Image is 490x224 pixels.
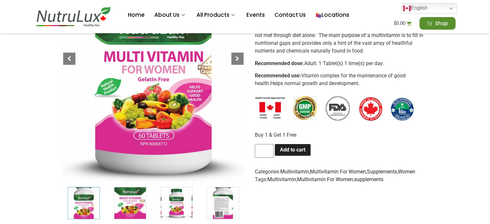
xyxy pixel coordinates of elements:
[123,2,149,28] a: Home
[394,20,405,26] bdi: 0.00
[270,80,360,86] span: Helps normal growth and development.
[297,176,353,182] a: Multivitamin For Women
[270,2,311,28] a: Contact Us
[149,2,192,28] a: About Us
[403,5,411,12] img: en
[62,187,106,219] div: 1 / 7
[398,169,415,175] a: Women
[242,2,270,28] a: Events
[367,169,397,175] a: Supplements
[435,21,448,26] span: Shop
[394,20,396,26] span: $
[419,17,456,30] a: Shop
[310,169,366,175] a: Multivitamin For Women
[267,176,296,182] a: Multivitamin
[275,144,311,156] button: Add to cart
[280,169,309,175] a: Multivitamin
[386,17,419,30] a: $0.00
[255,144,274,158] input: Product quantity
[255,176,383,182] span: Tags: , ,
[304,60,384,66] span: Adult: 1 Tablet(s) 1 time(s) per day.
[154,187,199,219] div: 3 / 7
[316,12,321,18] img: 🛍️
[255,73,301,79] b: Recommended use:
[201,187,245,219] div: 4 / 7
[255,73,406,86] span: Vitamin complex for the maintenance of good health.
[401,3,457,14] a: English
[255,169,415,175] span: Categories: , , ,
[255,60,304,66] b: Recommended dose:
[311,2,354,28] a: Locations
[192,2,242,28] a: All Products
[255,131,429,139] p: Buy 1 & Get 1 Free
[108,187,152,219] div: 2 / 7
[354,176,383,182] a: supplements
